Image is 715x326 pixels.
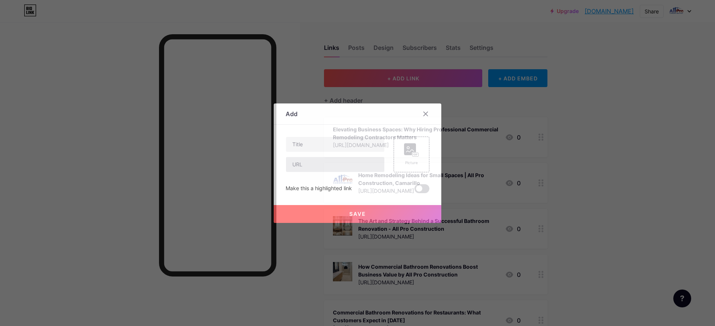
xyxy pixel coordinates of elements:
[286,157,384,172] input: URL
[274,205,441,223] button: Save
[404,160,419,166] div: Picture
[286,184,352,193] div: Make this a highlighted link
[286,109,298,118] div: Add
[349,211,366,217] span: Save
[286,137,384,152] input: Title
